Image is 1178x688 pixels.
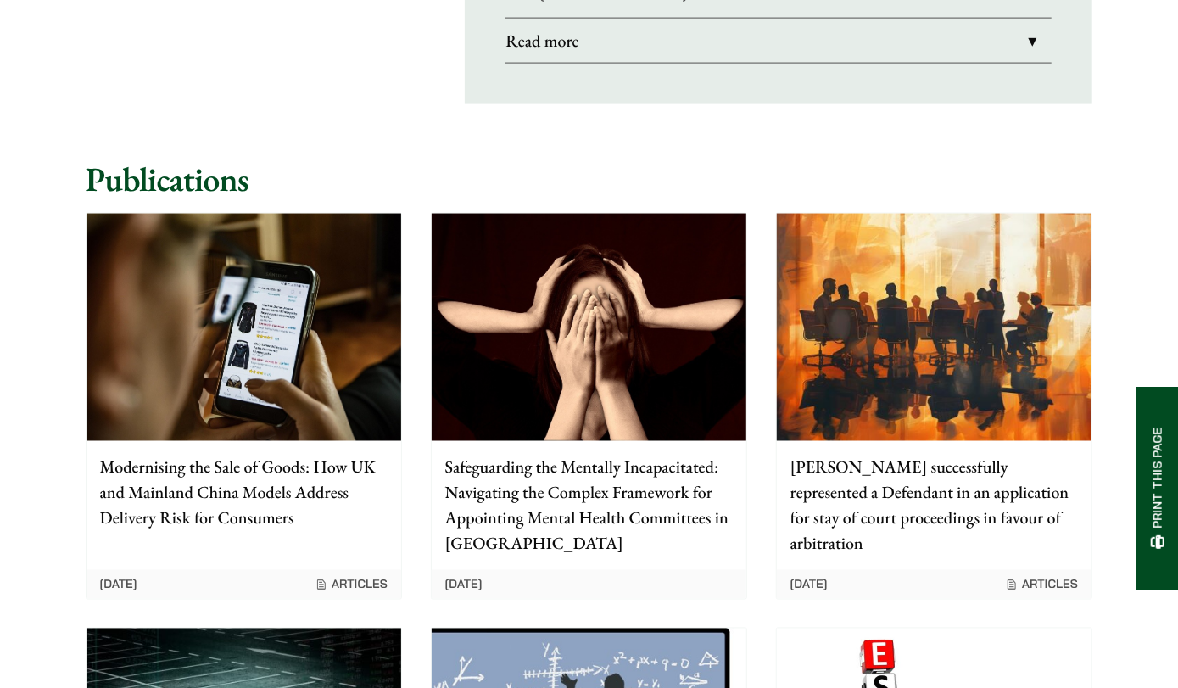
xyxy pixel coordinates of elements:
[776,213,1092,599] a: [PERSON_NAME] successfully represented a Defendant in an application for stay of court proceeding...
[790,577,828,592] time: [DATE]
[86,159,1093,199] h2: Publications
[100,455,388,531] p: Modernising the Sale of Goods: How UK and Mainland China Models Address Delivery Risk for Consumers
[790,455,1078,557] p: [PERSON_NAME] successfully represented a Defendant in an application for stay of court proceeding...
[315,577,388,592] span: Articles
[100,577,137,592] time: [DATE]
[1005,577,1078,592] span: Articles
[86,213,402,599] a: Modernising the Sale of Goods: How UK and Mainland China Models Address Delivery Risk for Consume...
[445,577,483,592] time: [DATE]
[445,455,733,557] p: Safeguarding the Mentally Incapacitated: Navigating the Complex Framework for Appointing Mental H...
[431,213,747,599] a: Safeguarding the Mentally Incapacitated: Navigating the Complex Framework for Appointing Mental H...
[505,19,1052,63] a: Read more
